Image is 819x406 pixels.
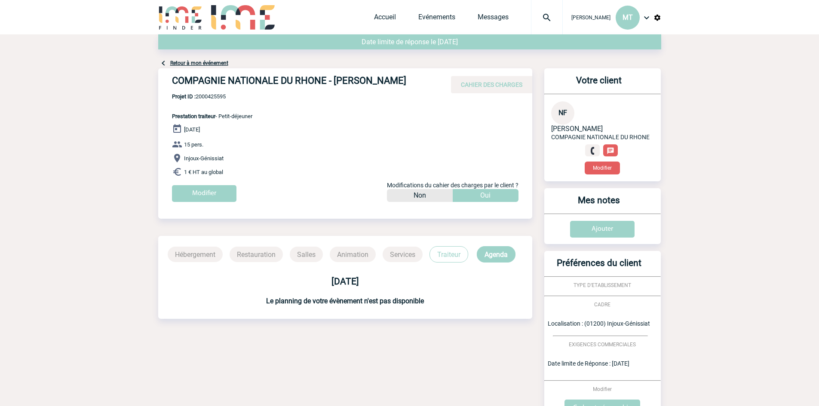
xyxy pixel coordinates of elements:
[589,147,596,155] img: fixe.png
[172,113,252,119] span: - Petit-déjeuner
[571,15,610,21] span: [PERSON_NAME]
[558,109,567,117] span: NF
[168,247,223,262] p: Hébergement
[184,141,203,148] span: 15 pers.
[570,221,635,238] input: Ajouter
[418,13,455,25] a: Evénements
[477,246,515,263] p: Agenda
[551,134,650,140] span: COMPAGNIE NATIONALE DU RHONE
[387,182,518,189] span: Modifications du cahier des charges par le client ?
[548,195,650,214] h3: Mes notes
[551,125,603,133] span: [PERSON_NAME]
[548,258,650,276] h3: Préférences du client
[548,75,650,94] h3: Votre client
[184,155,224,162] span: Injoux-Génissiat
[548,320,650,327] span: Localisation : (01200) Injoux-Génissiat
[569,342,636,348] span: EXIGENCES COMMERCIALES
[330,247,376,262] p: Animation
[548,360,629,367] span: Date limite de Réponse : [DATE]
[158,5,203,30] img: IME-Finder
[414,189,426,202] p: Non
[230,247,283,262] p: Restauration
[172,113,215,119] span: Prestation traiteur
[480,189,491,202] p: Oui
[184,169,223,175] span: 1 € HT au global
[170,60,228,66] a: Retour à mon événement
[290,247,323,262] p: Salles
[429,246,468,263] p: Traiteur
[461,81,522,88] span: CAHIER DES CHARGES
[362,38,458,46] span: Date limite de réponse le [DATE]
[172,185,236,202] input: Modifier
[594,302,610,308] span: CADRE
[158,297,532,305] h3: Le planning de votre évènement n'est pas disponible
[374,13,396,25] a: Accueil
[172,75,430,90] h4: COMPAGNIE NATIONALE DU RHONE - [PERSON_NAME]
[383,247,423,262] p: Services
[585,162,620,174] button: Modifier
[574,282,631,288] span: TYPE D'ETABLISSEMENT
[172,93,252,100] span: 2000425595
[184,126,200,133] span: [DATE]
[331,276,359,287] b: [DATE]
[172,93,196,100] b: Projet ID :
[593,386,612,392] span: Modifier
[623,13,633,21] span: MT
[607,147,614,155] img: chat-24-px-w.png
[478,13,509,25] a: Messages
